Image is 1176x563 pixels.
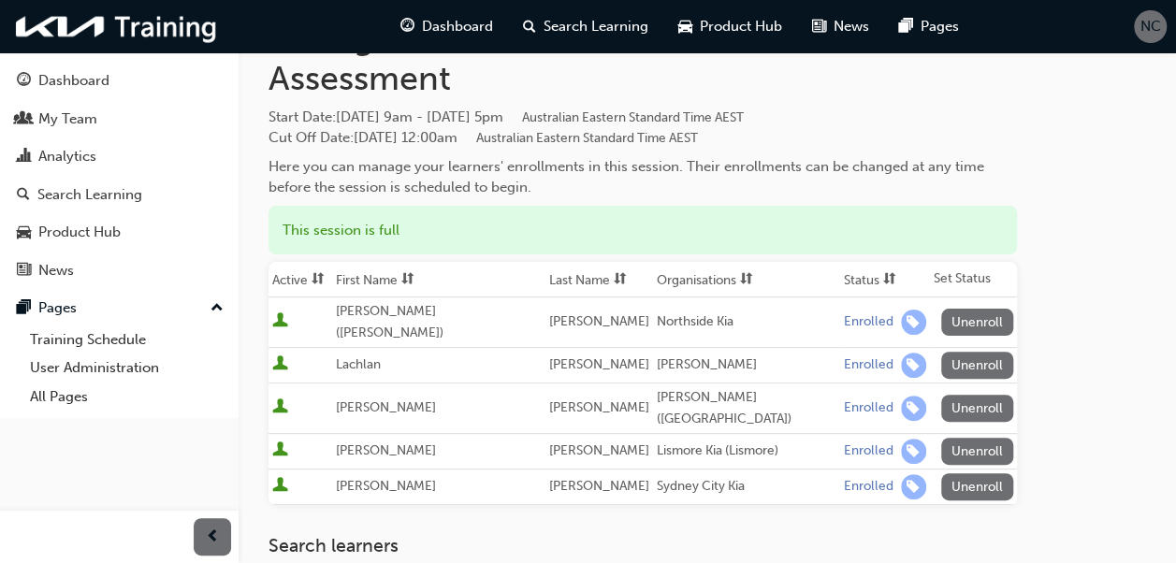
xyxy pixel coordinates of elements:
a: Analytics [7,139,231,174]
a: News [7,253,231,288]
h3: Search learners [269,535,1017,556]
div: This session is full [269,206,1017,255]
span: [PERSON_NAME] [549,399,649,415]
div: Product Hub [38,222,121,243]
div: Dashboard [38,70,109,92]
span: pages-icon [17,300,31,317]
span: sorting-icon [614,272,627,288]
span: User is active [272,441,288,460]
a: Search Learning [7,178,231,212]
span: [PERSON_NAME] [336,442,436,458]
span: Cut Off Date : [DATE] 12:00am [269,129,698,146]
span: car-icon [17,224,31,241]
span: car-icon [678,15,692,38]
span: guage-icon [17,73,31,90]
span: [PERSON_NAME] [336,399,436,415]
th: Toggle SortBy [269,262,332,297]
span: User is active [272,398,288,417]
span: [PERSON_NAME] [549,356,649,372]
div: My Team [38,108,97,130]
span: learningRecordVerb_ENROLL-icon [901,396,926,421]
button: Unenroll [941,473,1014,500]
span: learningRecordVerb_ENROLL-icon [901,474,926,499]
img: kia-training [9,7,225,46]
span: news-icon [17,263,31,280]
span: learningRecordVerb_ENROLL-icon [901,310,926,335]
button: Unenroll [941,395,1014,422]
div: Enrolled [844,313,893,331]
a: search-iconSearch Learning [508,7,663,46]
th: Toggle SortBy [653,262,840,297]
span: Search Learning [544,16,648,37]
th: Toggle SortBy [545,262,653,297]
div: Search Learning [37,184,142,206]
span: [PERSON_NAME] [549,442,649,458]
div: [PERSON_NAME] [657,354,836,376]
a: All Pages [22,383,231,411]
span: Australian Eastern Standard Time AEST [522,109,744,125]
div: News [38,260,74,281]
span: User is active [272,355,288,374]
a: news-iconNews [797,7,884,46]
button: Unenroll [941,438,1014,465]
a: My Team [7,102,231,137]
div: Enrolled [844,478,893,496]
span: Product Hub [700,16,782,37]
span: prev-icon [206,526,220,549]
span: User is active [272,477,288,496]
a: Training Schedule [22,325,231,354]
h1: Manage enrollment for Master Technician Assessment [269,18,1017,99]
span: [PERSON_NAME] ([PERSON_NAME]) [336,303,443,340]
span: pages-icon [899,15,913,38]
button: Pages [7,291,231,325]
div: [PERSON_NAME] ([GEOGRAPHIC_DATA]) [657,387,836,429]
a: pages-iconPages [884,7,974,46]
span: Start Date : [269,107,1017,128]
span: [DATE] 9am - [DATE] 5pm [336,108,744,125]
span: sorting-icon [401,272,414,288]
span: [PERSON_NAME] [336,478,436,494]
button: NC [1134,10,1167,43]
a: Product Hub [7,215,231,250]
th: Set Status [930,262,1018,297]
button: Unenroll [941,309,1014,336]
div: Enrolled [844,442,893,460]
span: Australian Eastern Standard Time AEST [476,130,698,146]
span: learningRecordVerb_ENROLL-icon [901,439,926,464]
button: Unenroll [941,352,1014,379]
a: User Administration [22,354,231,383]
th: Toggle SortBy [332,262,545,297]
span: search-icon [17,187,30,204]
button: DashboardMy TeamAnalyticsSearch LearningProduct HubNews [7,60,231,291]
a: Dashboard [7,64,231,98]
span: news-icon [812,15,826,38]
div: Enrolled [844,399,893,417]
div: Sydney City Kia [657,476,836,498]
span: people-icon [17,111,31,128]
span: [PERSON_NAME] [549,478,649,494]
span: Pages [921,16,959,37]
a: guage-iconDashboard [385,7,508,46]
div: Analytics [38,146,96,167]
span: learningRecordVerb_ENROLL-icon [901,353,926,378]
a: car-iconProduct Hub [663,7,797,46]
span: up-icon [211,296,224,321]
span: sorting-icon [883,272,896,288]
div: Northside Kia [657,311,836,333]
div: Lismore Kia (Lismore) [657,440,836,462]
span: NC [1140,16,1161,37]
span: News [834,16,869,37]
span: Dashboard [422,16,493,37]
span: sorting-icon [312,272,325,288]
th: Toggle SortBy [840,262,930,297]
div: Pages [38,297,77,319]
span: sorting-icon [740,272,753,288]
div: Enrolled [844,356,893,374]
span: guage-icon [400,15,414,38]
span: Lachlan [336,356,381,372]
span: User is active [272,312,288,331]
span: [PERSON_NAME] [549,313,649,329]
div: Here you can manage your learners' enrollments in this session. Their enrollments can be changed ... [269,156,1017,198]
